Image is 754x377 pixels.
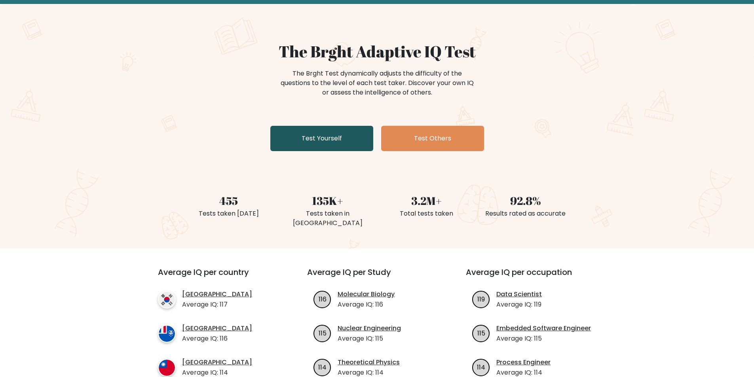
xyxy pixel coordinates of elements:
[338,300,395,309] p: Average IQ: 116
[466,267,606,286] h3: Average IQ per occupation
[496,334,591,343] p: Average IQ: 115
[338,324,401,333] a: Nuclear Engineering
[307,267,447,286] h3: Average IQ per Study
[182,290,252,299] a: [GEOGRAPHIC_DATA]
[496,358,551,367] a: Process Engineer
[319,328,327,337] text: 115
[158,359,176,377] img: country
[481,209,570,218] div: Results rated as accurate
[283,209,372,228] div: Tests taken in [GEOGRAPHIC_DATA]
[184,192,273,209] div: 455
[477,294,485,303] text: 119
[270,126,373,151] a: Test Yourself
[496,300,542,309] p: Average IQ: 119
[481,192,570,209] div: 92.8%
[496,324,591,333] a: Embedded Software Engineer
[184,209,273,218] div: Tests taken [DATE]
[319,294,327,303] text: 116
[382,209,471,218] div: Total tests taken
[338,358,400,367] a: Theoretical Physics
[318,362,327,371] text: 114
[158,267,279,286] h3: Average IQ per country
[278,69,476,97] div: The Brght Test dynamically adjusts the difficulty of the questions to the level of each test take...
[477,328,485,337] text: 115
[182,334,252,343] p: Average IQ: 116
[496,290,542,299] a: Data Scientist
[338,334,401,343] p: Average IQ: 115
[283,192,372,209] div: 135K+
[158,291,176,309] img: country
[381,126,484,151] a: Test Others
[182,300,252,309] p: Average IQ: 117
[477,362,485,371] text: 114
[184,42,570,61] h1: The Brght Adaptive IQ Test
[338,290,395,299] a: Molecular Biology
[158,325,176,343] img: country
[182,324,252,333] a: [GEOGRAPHIC_DATA]
[182,358,252,367] a: [GEOGRAPHIC_DATA]
[382,192,471,209] div: 3.2M+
